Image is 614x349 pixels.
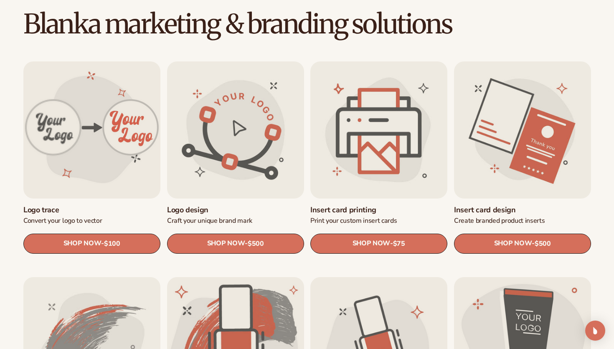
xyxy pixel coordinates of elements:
span: $500 [247,240,264,248]
span: $100 [104,240,120,248]
span: SHOP NOW [63,239,101,247]
span: $500 [534,240,551,248]
span: SHOP NOW [494,239,531,247]
a: SHOP NOW- $100 [23,234,160,254]
div: Open Intercom Messenger [585,321,605,341]
a: Insert card design [454,205,591,215]
span: $75 [393,240,405,248]
span: SHOP NOW [207,239,244,247]
a: Logo design [167,205,304,215]
a: Insert card printing [310,205,447,215]
a: SHOP NOW- $500 [167,234,304,254]
a: Logo trace [23,205,160,215]
span: SHOP NOW [353,239,390,247]
a: SHOP NOW- $500 [454,234,591,254]
a: SHOP NOW- $75 [310,234,447,254]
